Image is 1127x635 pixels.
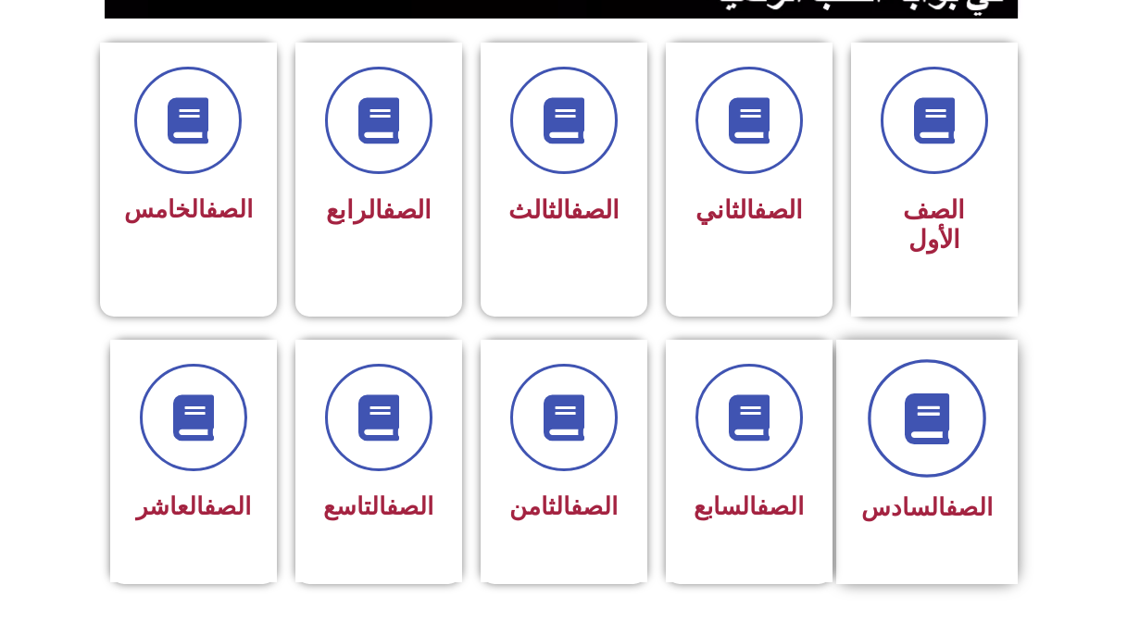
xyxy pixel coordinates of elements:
span: السابع [694,492,804,520]
a: الصف [754,195,803,225]
span: الثالث [508,195,620,225]
a: الصف [382,195,432,225]
a: الصف [206,195,253,223]
a: الصف [757,492,804,520]
a: الصف [945,493,993,521]
a: الصف [204,492,251,520]
a: الصف [570,492,618,520]
span: الصف الأول [903,195,965,255]
span: السادس [861,493,993,521]
a: الصف [570,195,620,225]
span: الرابع [326,195,432,225]
span: الخامس [124,195,253,223]
a: الصف [386,492,433,520]
span: التاسع [323,492,433,520]
span: الثاني [695,195,803,225]
span: العاشر [136,492,251,520]
span: الثامن [509,492,618,520]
